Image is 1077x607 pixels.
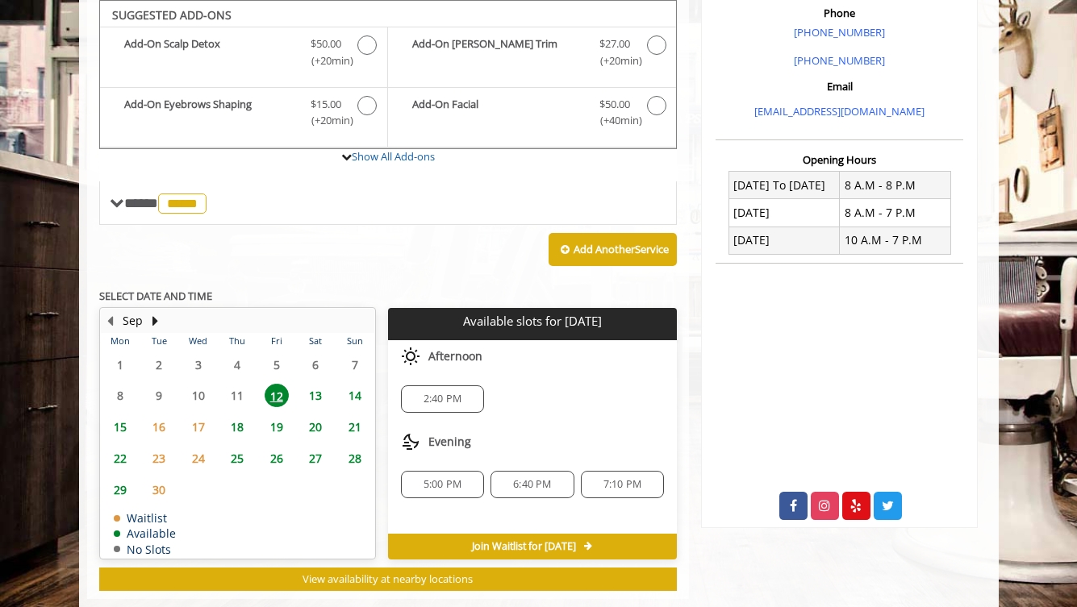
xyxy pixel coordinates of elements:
[343,384,367,407] span: 14
[352,149,435,164] a: Show All Add-ons
[104,312,117,330] button: Previous Month
[124,96,294,130] b: Add-On Eyebrows Shaping
[754,104,925,118] a: [EMAIL_ADDRESS][DOMAIN_NAME]
[108,96,379,134] label: Add-On Eyebrows Shaping
[114,543,176,555] td: No Slots
[599,96,630,113] span: $50.00
[99,289,212,303] b: SELECT DATE AND TIME
[401,471,484,498] div: 5:00 PM
[728,172,840,199] td: [DATE] To [DATE]
[335,333,374,349] th: Sun
[311,35,341,52] span: $50.00
[114,512,176,524] td: Waitlist
[840,172,951,199] td: 8 A.M - 8 P.M
[101,333,140,349] th: Mon
[720,7,959,19] h3: Phone
[257,333,295,349] th: Fri
[302,112,349,129] span: (+20min )
[394,314,670,328] p: Available slots for [DATE]
[108,35,379,73] label: Add-On Scalp Detox
[225,447,249,470] span: 25
[343,447,367,470] span: 28
[335,411,374,443] td: Select day21
[257,443,295,474] td: Select day26
[178,411,217,443] td: Select day17
[513,478,551,491] span: 6:40 PM
[218,443,257,474] td: Select day25
[396,96,668,134] label: Add-On Facial
[108,415,132,439] span: 15
[412,96,583,130] b: Add-On Facial
[401,347,420,366] img: afternoon slots
[591,112,638,129] span: (+40min )
[428,350,482,363] span: Afternoon
[716,154,963,165] h3: Opening Hours
[335,443,374,474] td: Select day28
[112,7,232,23] b: SUGGESTED ADD-ONS
[412,35,583,69] b: Add-On [PERSON_NAME] Trim
[490,471,574,498] div: 6:40 PM
[343,415,367,439] span: 21
[186,447,211,470] span: 24
[549,233,677,267] button: Add AnotherService
[603,478,641,491] span: 7:10 PM
[149,312,162,330] button: Next Month
[265,447,289,470] span: 26
[296,380,335,412] td: Select day13
[265,384,289,407] span: 12
[140,474,178,505] td: Select day30
[302,52,349,69] span: (+20min )
[401,432,420,451] img: evening slots
[257,411,295,443] td: Select day19
[108,447,132,470] span: 22
[581,471,664,498] div: 7:10 PM
[296,333,335,349] th: Sat
[186,415,211,439] span: 17
[147,415,171,439] span: 16
[218,333,257,349] th: Thu
[108,478,132,501] span: 29
[728,227,840,254] td: [DATE]
[101,411,140,443] td: Select day15
[599,35,630,52] span: $27.00
[428,435,471,448] span: Evening
[178,333,217,349] th: Wed
[840,227,951,254] td: 10 A.M - 7 P.M
[303,572,473,586] span: View availability at nearby locations
[123,312,143,330] button: Sep
[728,199,840,227] td: [DATE]
[296,443,335,474] td: Select day27
[472,540,576,553] span: Join Waitlist for [DATE]
[114,527,176,539] td: Available
[140,411,178,443] td: Select day16
[257,380,295,412] td: Select day12
[124,35,294,69] b: Add-On Scalp Detox
[794,53,885,68] a: [PHONE_NUMBER]
[225,415,249,439] span: 18
[99,568,678,591] button: View availability at nearby locations
[794,25,885,39] a: [PHONE_NUMBER]
[265,415,289,439] span: 19
[396,35,668,73] label: Add-On Beard Trim
[303,415,328,439] span: 20
[296,411,335,443] td: Select day20
[840,199,951,227] td: 8 A.M - 7 P.M
[178,443,217,474] td: Select day24
[140,443,178,474] td: Select day23
[335,380,374,412] td: Select day14
[303,384,328,407] span: 13
[574,242,669,256] b: Add Another Service
[303,447,328,470] span: 27
[401,385,484,413] div: 2:40 PM
[101,443,140,474] td: Select day22
[101,474,140,505] td: Select day29
[147,478,171,501] span: 30
[218,411,257,443] td: Select day18
[591,52,638,69] span: (+20min )
[147,447,171,470] span: 23
[140,333,178,349] th: Tue
[720,81,959,92] h3: Email
[424,478,461,491] span: 5:00 PM
[424,393,461,405] span: 2:40 PM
